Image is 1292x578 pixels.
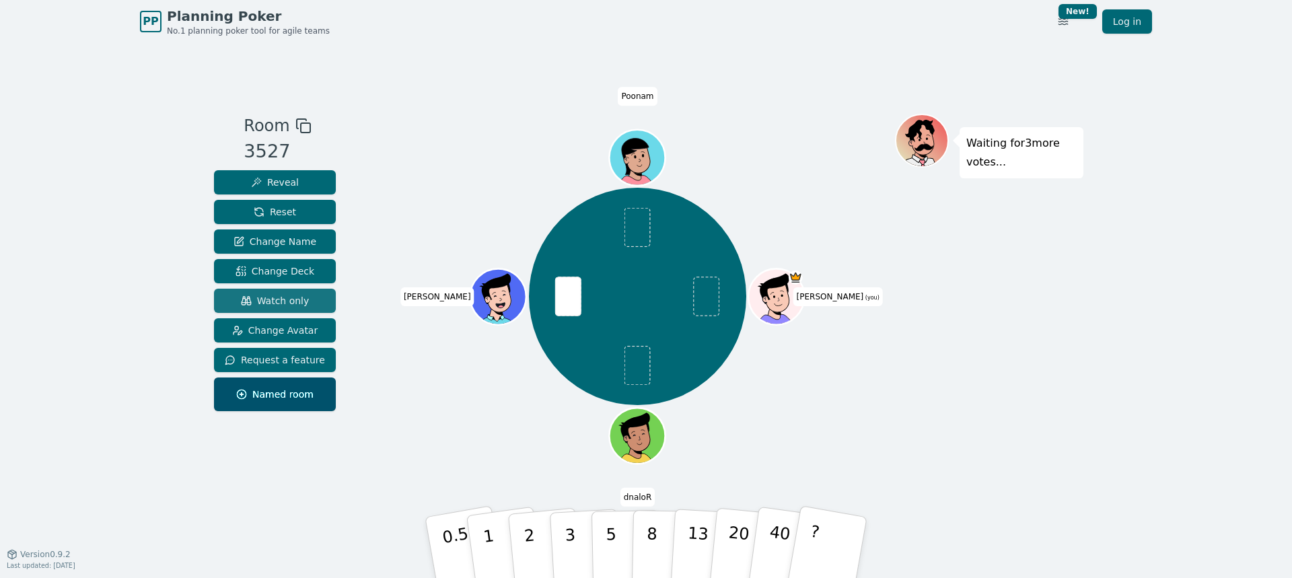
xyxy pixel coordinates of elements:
span: Planning Poker [167,7,330,26]
span: Change Deck [236,264,314,278]
span: James is the host [789,270,803,285]
span: Named room [236,388,314,401]
span: Watch only [241,294,310,308]
span: Room [244,114,289,138]
span: Request a feature [225,353,325,367]
span: Reset [254,205,296,219]
button: Named room [214,377,336,411]
a: PPPlanning PokerNo.1 planning poker tool for agile teams [140,7,330,36]
button: New! [1051,9,1075,34]
button: Change Name [214,229,336,254]
button: Click to change your avatar [750,270,803,323]
button: Change Deck [214,259,336,283]
span: No.1 planning poker tool for agile teams [167,26,330,36]
div: 3527 [244,138,311,166]
button: Change Avatar [214,318,336,342]
p: Waiting for 3 more votes... [966,134,1077,172]
button: Reveal [214,170,336,194]
span: Reveal [251,176,299,189]
span: Last updated: [DATE] [7,562,75,569]
button: Watch only [214,289,336,313]
span: Click to change your name [793,287,883,306]
span: Click to change your name [618,87,657,106]
button: Request a feature [214,348,336,372]
span: Click to change your name [620,487,655,506]
button: Version0.9.2 [7,549,71,560]
div: New! [1058,4,1097,19]
span: Change Name [234,235,316,248]
a: Log in [1102,9,1152,34]
span: Click to change your name [400,287,474,306]
button: Reset [214,200,336,224]
span: (you) [863,295,880,301]
span: Version 0.9.2 [20,549,71,560]
span: PP [143,13,158,30]
span: Change Avatar [232,324,318,337]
